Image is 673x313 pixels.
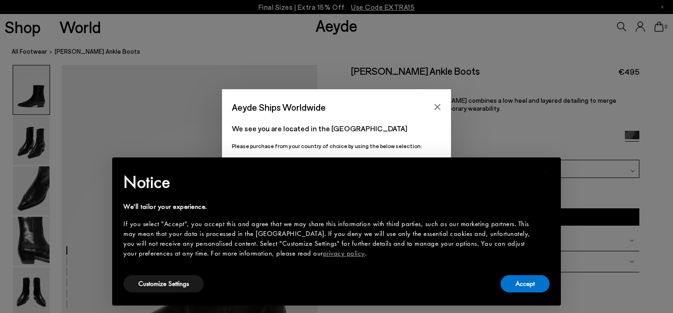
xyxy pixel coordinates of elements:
[123,170,535,194] h2: Notice
[543,164,549,178] span: ×
[123,219,535,258] div: If you select "Accept", you accept this and agree that we may share this information with third p...
[232,99,326,115] span: Aeyde Ships Worldwide
[430,100,444,114] button: Close
[501,275,550,292] button: Accept
[323,249,365,258] a: privacy policy
[123,275,204,292] button: Customize Settings
[123,202,535,212] div: We'll tailor your experience.
[232,142,441,150] p: Please purchase from your country of choice by using the below selection:
[535,160,557,183] button: Close this notice
[232,123,441,134] p: We see you are located in the [GEOGRAPHIC_DATA]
